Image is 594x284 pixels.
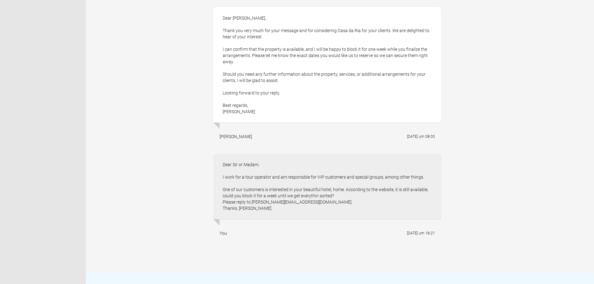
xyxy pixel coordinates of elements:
[407,134,435,139] flynt-date-display: [DATE] um 08:00
[407,231,435,235] flynt-date-display: [DATE] um 18:21
[213,7,441,123] div: Dear [PERSON_NAME], Thank you very much for your message and for considering Casa da Ria for your...
[220,230,227,236] div: You
[213,154,441,219] div: Dear Sir or Madam, I work for a tour operator and am responsible for VIP customers and special gr...
[220,133,252,140] div: [PERSON_NAME]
